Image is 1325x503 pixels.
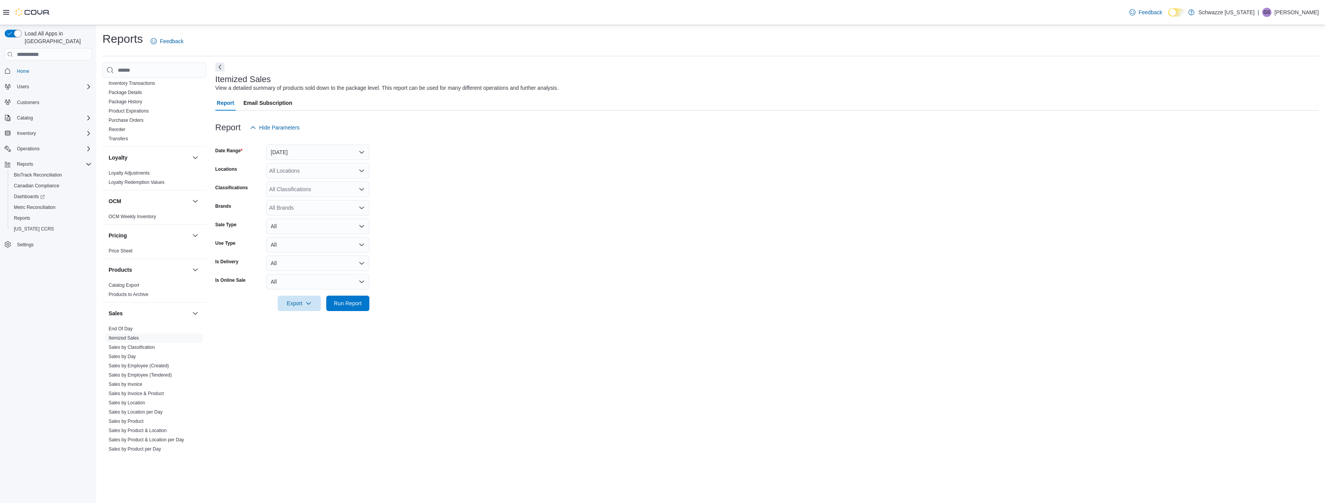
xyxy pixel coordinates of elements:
[215,203,231,209] label: Brands
[109,248,132,254] span: Price Sheet
[2,65,95,76] button: Home
[14,113,36,123] button: Catalog
[215,277,246,283] label: Is Online Sale
[102,324,206,457] div: Sales
[109,127,125,132] a: Reorder
[191,309,200,318] button: Sales
[1258,8,1259,17] p: |
[191,153,200,162] button: Loyalty
[109,266,189,274] button: Products
[109,154,127,161] h3: Loyalty
[1198,8,1255,17] p: Schwazze [US_STATE]
[14,240,37,249] a: Settings
[109,214,156,219] a: OCM Weekly Inventory
[109,81,155,86] a: Inventory Transactions
[191,231,200,240] button: Pricing
[2,113,95,123] button: Catalog
[109,180,164,185] a: Loyalty Redemption Values
[11,224,92,234] span: Washington CCRS
[109,428,167,433] a: Sales by Product & Location
[11,170,65,180] a: BioTrack Reconciliation
[109,344,155,350] span: Sales by Classification
[109,170,150,176] a: Loyalty Adjustments
[215,84,559,92] div: View a detailed summary of products sold down to the package level. This report can be used for m...
[2,81,95,92] button: Users
[14,193,45,200] span: Dashboards
[14,129,92,138] span: Inventory
[14,204,55,210] span: Metrc Reconciliation
[282,296,316,311] span: Export
[8,180,95,191] button: Canadian Compliance
[215,222,236,228] label: Sale Type
[109,118,144,123] a: Purchase Orders
[14,129,39,138] button: Inventory
[8,202,95,213] button: Metrc Reconciliation
[17,115,33,121] span: Catalog
[109,154,189,161] button: Loyalty
[11,203,92,212] span: Metrc Reconciliation
[11,192,92,201] span: Dashboards
[14,160,92,169] span: Reports
[109,363,169,368] a: Sales by Employee (Created)
[102,32,206,146] div: Inventory
[14,226,54,232] span: [US_STATE] CCRS
[278,296,321,311] button: Export
[17,68,29,74] span: Home
[266,145,369,160] button: [DATE]
[2,97,95,108] button: Customers
[8,213,95,224] button: Reports
[11,203,59,212] a: Metrc Reconciliation
[109,382,142,387] a: Sales by Invoice
[17,161,33,167] span: Reports
[266,237,369,252] button: All
[109,353,136,360] span: Sales by Day
[102,168,206,190] div: Loyalty
[109,283,139,288] a: Catalog Export
[11,181,62,190] a: Canadian Compliance
[14,144,43,153] button: Operations
[1139,8,1162,16] span: Feedback
[109,266,132,274] h3: Products
[1263,8,1270,17] span: GS
[109,391,164,396] a: Sales by Invoice & Product
[109,292,148,297] a: Products to Archive
[8,224,95,234] button: [US_STATE] CCRS
[109,89,142,96] span: Package Details
[14,82,32,91] button: Users
[109,99,142,104] a: Package History
[160,37,183,45] span: Feedback
[1275,8,1319,17] p: [PERSON_NAME]
[109,354,136,359] a: Sales by Day
[334,299,362,307] span: Run Report
[259,124,300,131] span: Hide Parameters
[17,99,39,106] span: Customers
[191,197,200,206] button: OCM
[109,363,169,369] span: Sales by Employee (Created)
[215,123,241,132] h3: Report
[109,310,123,317] h3: Sales
[1126,5,1165,20] a: Feedback
[266,256,369,271] button: All
[191,265,200,274] button: Products
[266,274,369,289] button: All
[14,66,92,76] span: Home
[148,34,186,49] a: Feedback
[109,400,145,405] a: Sales by Location
[326,296,369,311] button: Run Report
[109,418,144,424] span: Sales by Product
[215,259,238,265] label: Is Delivery
[109,248,132,254] a: Price Sheet
[109,437,184,442] a: Sales by Product & Location per Day
[5,62,92,270] nav: Complex example
[11,214,33,223] a: Reports
[11,214,92,223] span: Reports
[14,113,92,123] span: Catalog
[247,120,303,135] button: Hide Parameters
[109,335,139,341] span: Itemized Sales
[2,143,95,154] button: Operations
[1262,8,1271,17] div: Gulzar Sayall
[109,310,189,317] button: Sales
[109,232,127,239] h3: Pricing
